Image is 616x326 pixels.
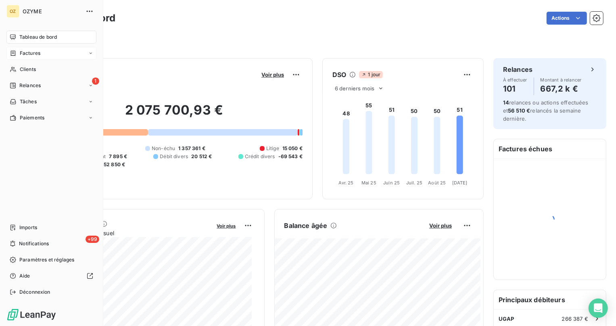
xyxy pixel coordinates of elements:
[19,33,57,41] span: Tableau de bord
[152,145,175,152] span: Non-échu
[46,229,211,237] span: Chiffre d'affaires mensuel
[503,65,532,74] h6: Relances
[547,12,587,25] button: Actions
[23,8,81,15] span: OZYME
[101,161,125,168] span: -52 850 €
[215,222,238,229] button: Voir plus
[278,153,303,160] span: -69 543 €
[19,224,37,231] span: Imports
[503,82,527,95] h4: 101
[266,145,279,152] span: Litige
[383,180,400,186] tspan: Juin 25
[217,223,236,229] span: Voir plus
[406,180,422,186] tspan: Juil. 25
[19,256,74,263] span: Paramètres et réglages
[541,77,582,82] span: Montant à relancer
[245,153,275,160] span: Crédit divers
[19,272,30,280] span: Aide
[282,145,303,152] span: 15 050 €
[86,236,99,243] span: +99
[503,99,509,106] span: 14
[428,180,446,186] tspan: Août 25
[427,222,454,229] button: Voir plus
[6,5,19,18] div: OZ
[20,114,44,121] span: Paiements
[494,290,606,309] h6: Principaux débiteurs
[191,153,212,160] span: 20 512 €
[160,153,188,160] span: Débit divers
[6,270,96,282] a: Aide
[541,82,582,95] h4: 667,2 k €
[335,85,374,92] span: 6 derniers mois
[20,66,36,73] span: Clients
[92,77,99,85] span: 1
[261,71,284,78] span: Voir plus
[20,50,40,57] span: Factures
[19,288,50,296] span: Déconnexion
[109,153,127,160] span: 7 895 €
[499,316,514,322] span: UGAP
[562,316,588,322] span: 266 387 €
[6,308,56,321] img: Logo LeanPay
[20,98,37,105] span: Tâches
[361,180,376,186] tspan: Mai 25
[19,82,41,89] span: Relances
[452,180,468,186] tspan: [DATE]
[46,102,303,126] h2: 2 075 700,93 €
[503,99,589,122] span: relances ou actions effectuées et relancés la semaine dernière.
[339,180,354,186] tspan: Avr. 25
[19,240,49,247] span: Notifications
[508,107,530,114] span: 56 510 €
[178,145,205,152] span: 1 357 361 €
[359,71,383,78] span: 1 jour
[503,77,527,82] span: À effectuer
[429,222,452,229] span: Voir plus
[494,139,606,159] h6: Factures échues
[284,221,328,230] h6: Balance âgée
[259,71,286,78] button: Voir plus
[589,299,608,318] div: Open Intercom Messenger
[332,70,346,79] h6: DSO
